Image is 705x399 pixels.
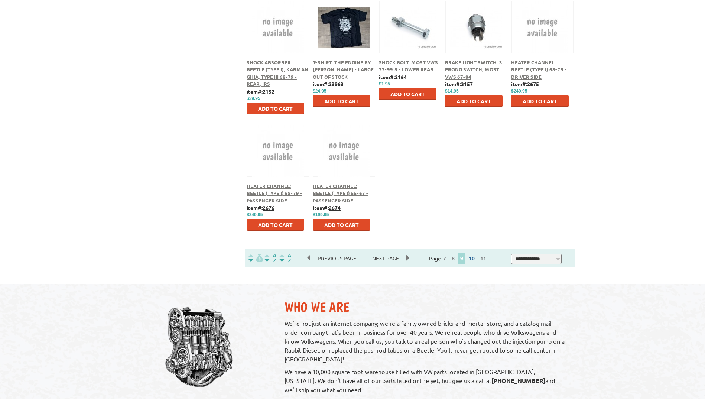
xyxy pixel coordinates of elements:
span: Add to Cart [324,221,359,228]
span: Add to Cart [457,98,491,104]
a: Shock Bolt: Most VWs 77-99.5 - Lower Rear [379,59,438,73]
span: $199.95 [313,212,329,217]
a: 11 [478,255,488,262]
a: Heater Channel: Beetle (Type I) 68-79 - Passenger Side [247,183,302,204]
span: Add to Cart [324,98,359,104]
p: We're not just an internet company; we're a family owned bricks-and-mortar store, and a catalog m... [285,319,568,363]
u: 23963 [329,81,344,87]
button: Add to Cart [313,219,370,231]
a: Previous Page [308,255,365,262]
button: Add to Cart [379,88,436,100]
span: $24.95 [313,88,326,94]
b: item#: [313,81,344,87]
u: 3157 [461,81,473,87]
span: $1.95 [379,81,390,87]
span: Add to Cart [390,91,425,97]
span: Add to Cart [258,105,293,112]
a: Next Page [365,255,406,262]
img: filterpricelow.svg [248,254,263,262]
a: T-Shirt: The Engine by [PERSON_NAME] - Large [313,59,374,73]
span: $39.95 [247,96,260,101]
a: Heater Channel: Beetle (Type I) 68-79 - Driver Side [511,59,567,80]
b: item#: [247,88,274,95]
div: Page [417,252,501,264]
b: item#: [511,81,539,87]
button: Add to Cart [313,95,370,107]
button: Add to Cart [445,95,503,107]
span: $249.95 [247,212,263,217]
u: 2674 [329,204,341,211]
u: 2152 [263,88,274,95]
u: 2675 [527,81,539,87]
span: 9 [458,253,465,264]
img: Sort by Sales Rank [278,254,293,262]
span: Previous Page [310,253,364,264]
b: item#: [445,81,473,87]
strong: [PHONE_NUMBER] [491,377,545,385]
span: Out of stock [313,74,348,80]
button: Add to Cart [247,219,304,231]
span: $249.95 [511,88,527,94]
p: We have a 10,000 square foot warehouse filled with VW parts located in [GEOGRAPHIC_DATA], [US_STA... [285,367,568,394]
a: Shock Absorber: Beetle (Type I), Karman Ghia, Type III 68-79 - Rear, IRS [247,59,308,87]
u: 2164 [395,74,407,80]
button: Add to Cart [247,103,304,114]
b: item#: [313,204,341,211]
button: Add to Cart [511,95,569,107]
b: item#: [247,204,274,211]
span: Next Page [365,253,406,264]
img: Sort by Headline [263,254,278,262]
h2: Who We Are [285,299,568,315]
a: 10 [467,255,477,262]
a: Brake Light Switch: 3 Prong Switch, Most VWs 67-84 [445,59,502,80]
a: 7 [441,255,448,262]
a: 8 [450,255,457,262]
u: 2676 [263,204,274,211]
span: Add to Cart [523,98,557,104]
span: Add to Cart [258,221,293,228]
b: item#: [379,74,407,80]
a: Heater Channel: Beetle (Type I) 55-67 - Passenger Side [313,183,368,204]
span: $14.95 [445,88,459,94]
